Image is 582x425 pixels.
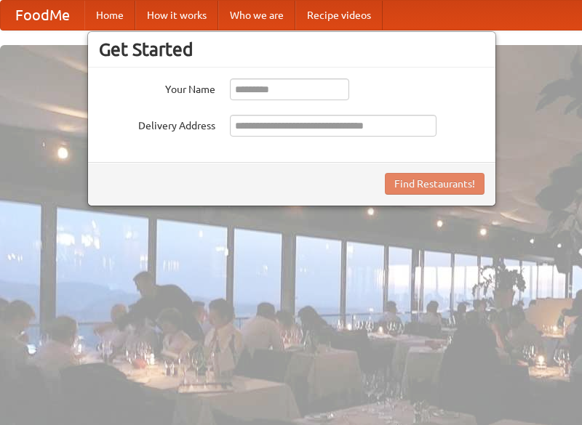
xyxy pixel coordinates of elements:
a: Who we are [218,1,295,30]
button: Find Restaurants! [385,173,485,195]
h3: Get Started [99,39,485,60]
a: Recipe videos [295,1,383,30]
a: FoodMe [1,1,84,30]
label: Delivery Address [99,115,215,133]
a: How it works [135,1,218,30]
label: Your Name [99,78,215,97]
a: Home [84,1,135,30]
